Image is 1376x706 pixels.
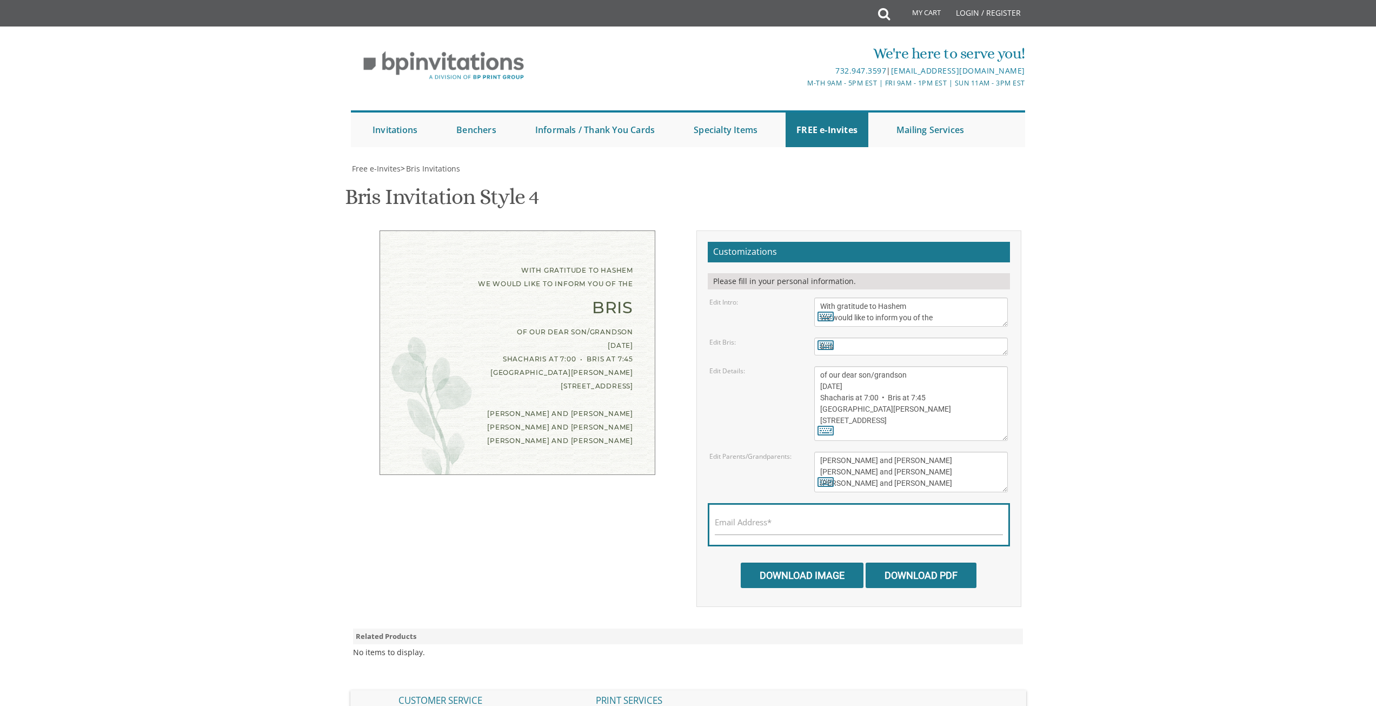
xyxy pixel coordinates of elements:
a: 732.947.3597 [835,65,886,76]
div: [PERSON_NAME] and [PERSON_NAME] [PERSON_NAME] and [PERSON_NAME] [PERSON_NAME] and [PERSON_NAME] [402,407,633,448]
img: BP Invitation Loft [351,43,536,88]
input: Download Image [741,563,863,588]
h1: Bris Invitation Style 4 [345,185,539,217]
div: M-Th 9am - 5pm EST | Fri 9am - 1pm EST | Sun 11am - 3pm EST [576,77,1025,89]
h2: Customizations [708,242,1010,262]
a: Free e-Invites [351,163,401,174]
div: Please fill in your personal information. [708,273,1010,289]
span: > [401,163,460,174]
label: Edit Bris: [709,338,736,347]
label: Edit Parents/Grandparents: [709,452,792,461]
label: Edit Details: [709,366,745,375]
a: Specialty Items [683,113,768,147]
a: [EMAIL_ADDRESS][DOMAIN_NAME] [891,65,1025,76]
div: We're here to serve you! [576,43,1025,64]
span: Bris Invitations [406,163,460,174]
a: Benchers [446,113,507,147]
div: Bris [402,301,633,314]
div: With gratitude to Hashem We would like to inform you of the [402,263,633,291]
iframe: chat widget [1309,638,1376,690]
div: | [576,64,1025,77]
div: of our dear son/grandson [DATE] Shacharis at 7:00 • Bris at 7:45 [GEOGRAPHIC_DATA][PERSON_NAME] [... [402,325,633,393]
a: Bris Invitations [405,163,460,174]
textarea: With gratitude to Hashem We would like to inform you of the [814,298,1008,327]
textarea: Bris [814,338,1008,355]
a: Mailing Services [886,113,975,147]
a: FREE e-Invites [786,113,868,147]
textarea: of our dear son/grandson [DATE] Shacharis at 7:00 • Bris at 7:45 [GEOGRAPHIC_DATA][PERSON_NAME] [... [814,366,1008,441]
div: Related Products [353,629,1023,644]
label: Edit Intro: [709,298,738,307]
input: Download PDF [866,563,976,588]
a: My Cart [889,1,948,28]
textarea: [PERSON_NAME] and [PERSON_NAME] [PERSON_NAME] and [PERSON_NAME] [PERSON_NAME] and [PERSON_NAME] [814,452,1008,492]
a: Informals / Thank You Cards [524,113,666,147]
a: Invitations [362,113,428,147]
div: No items to display. [353,647,425,658]
label: Email Address* [715,517,772,528]
span: Free e-Invites [352,163,401,174]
